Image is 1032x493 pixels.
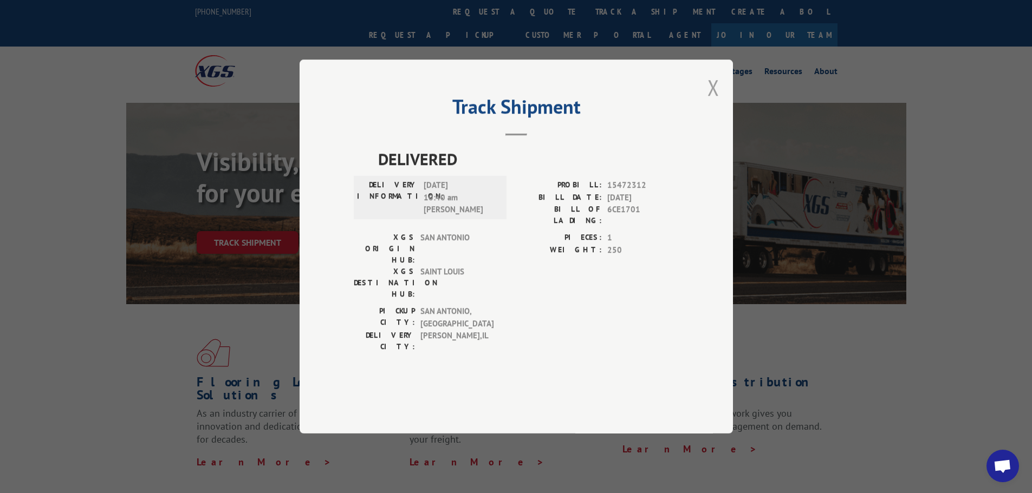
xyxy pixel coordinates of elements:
[378,147,679,171] span: DELIVERED
[986,450,1019,482] div: Open chat
[607,232,679,244] span: 1
[354,266,415,300] label: XGS DESTINATION HUB:
[607,179,679,192] span: 15472312
[354,232,415,266] label: XGS ORIGIN HUB:
[354,99,679,120] h2: Track Shipment
[354,330,415,352] label: DELIVERY CITY:
[516,203,602,226] label: BILL OF LADING:
[420,330,494,352] span: [PERSON_NAME] , IL
[607,244,679,257] span: 250
[420,266,494,300] span: SAINT LOUIS
[708,73,719,102] button: Close modal
[607,192,679,204] span: [DATE]
[420,305,494,330] span: SAN ANTONIO , [GEOGRAPHIC_DATA]
[354,305,415,330] label: PICKUP CITY:
[607,203,679,226] span: 6CE1701
[424,179,497,216] span: [DATE] 10:40 am [PERSON_NAME]
[516,192,602,204] label: BILL DATE:
[516,179,602,192] label: PROBILL:
[516,232,602,244] label: PIECES:
[357,179,418,216] label: DELIVERY INFORMATION:
[516,244,602,257] label: WEIGHT:
[420,232,494,266] span: SAN ANTONIO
